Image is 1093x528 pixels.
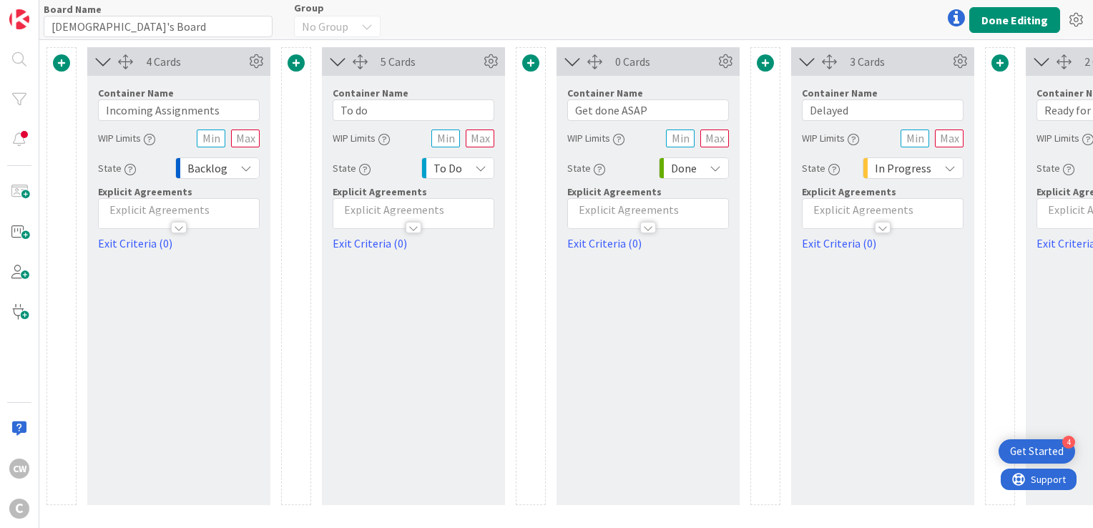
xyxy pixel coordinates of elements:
div: CW [9,459,29,479]
label: Container Name [802,87,878,99]
input: Max [231,129,260,147]
div: 4 Cards [146,53,245,70]
div: Get Started [1010,444,1064,459]
div: State [1036,155,1074,181]
div: WIP Limits [98,125,155,151]
input: Add container name... [802,99,964,121]
a: Exit Criteria (0) [567,235,729,252]
input: Max [466,129,494,147]
span: Explicit Agreements [333,185,427,198]
span: Explicit Agreements [802,185,896,198]
input: Min [666,129,695,147]
div: State [567,155,605,181]
input: Min [197,129,225,147]
input: Min [431,129,460,147]
input: Add container name... [567,99,729,121]
span: Group [294,3,324,13]
span: Done [671,158,697,178]
label: Container Name [567,87,643,99]
div: State [98,155,136,181]
a: Exit Criteria (0) [802,235,964,252]
a: Exit Criteria (0) [98,235,260,252]
input: Max [700,129,729,147]
input: Add container name... [333,99,494,121]
span: Support [30,2,65,19]
input: Max [935,129,964,147]
div: State [802,155,840,181]
div: WIP Limits [333,125,390,151]
div: 4 [1062,436,1075,449]
label: Container Name [98,87,174,99]
input: Add container name... [98,99,260,121]
div: WIP Limits [567,125,624,151]
div: WIP Limits [802,125,859,151]
button: Done Editing [969,7,1060,33]
span: No Group [302,16,348,36]
span: Backlog [187,158,227,178]
div: 5 Cards [381,53,480,70]
div: State [333,155,371,181]
span: Explicit Agreements [98,185,192,198]
div: Open Get Started checklist, remaining modules: 4 [999,439,1075,464]
span: To Do [433,158,462,178]
img: Visit kanbanzone.com [9,9,29,29]
a: Exit Criteria (0) [333,235,494,252]
label: Board Name [44,3,102,16]
span: Explicit Agreements [567,185,662,198]
div: 3 Cards [850,53,949,70]
label: Container Name [333,87,408,99]
div: C [9,499,29,519]
span: In Progress [875,158,931,178]
div: 0 Cards [615,53,715,70]
input: Min [901,129,929,147]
